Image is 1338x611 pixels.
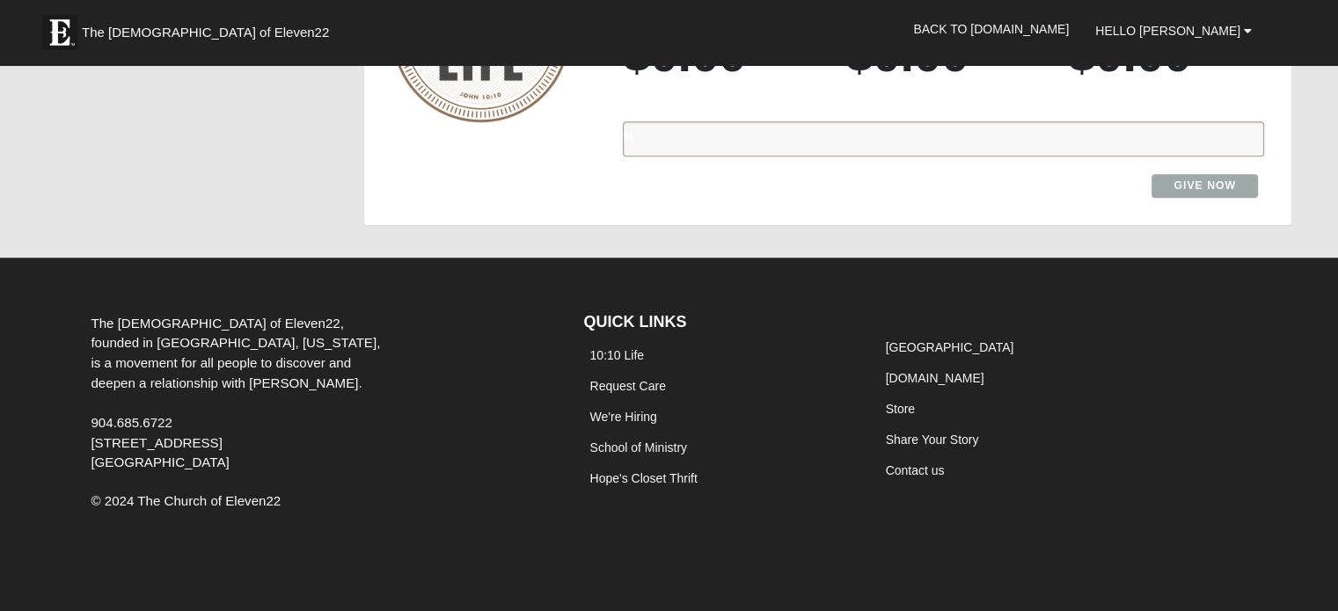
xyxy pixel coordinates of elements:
a: Hope's Closet Thrift [589,471,697,485]
a: The [DEMOGRAPHIC_DATA] of Eleven22 [33,6,385,50]
div: The [DEMOGRAPHIC_DATA] of Eleven22, founded in [GEOGRAPHIC_DATA], [US_STATE], is a movement for a... [77,314,406,474]
a: Store [886,402,915,416]
a: [DOMAIN_NAME] [886,371,984,385]
a: School of Ministry [589,440,686,455]
a: 10:10 Life [589,348,644,362]
span: © 2024 The Church of Eleven22 [91,493,281,508]
span: Hello [PERSON_NAME] [1095,24,1240,38]
a: Back to [DOMAIN_NAME] [900,7,1082,51]
img: Eleven22 logo [42,15,77,50]
a: Hello [PERSON_NAME] [1082,9,1265,53]
span: The [DEMOGRAPHIC_DATA] of Eleven22 [82,24,329,41]
a: [GEOGRAPHIC_DATA] [886,340,1014,354]
a: We're Hiring [589,410,656,424]
span: [GEOGRAPHIC_DATA] [91,455,229,469]
a: Request Care [589,379,665,393]
h4: QUICK LINKS [583,313,852,332]
a: Give Now [1152,174,1258,198]
a: Share Your Story [886,433,979,447]
a: Contact us [886,463,945,477]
